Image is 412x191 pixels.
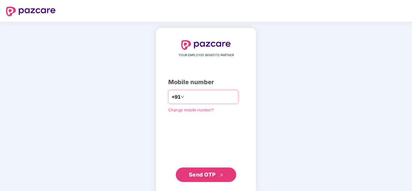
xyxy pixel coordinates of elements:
span: YOUR EMPLOYEE BENEFITS PARTNER [179,53,234,58]
a: Change mobile number? [168,107,214,112]
span: down [181,95,184,99]
button: Send OTPdouble-right [176,167,236,182]
span: double-right [220,173,224,177]
img: logo [6,7,56,16]
span: Send OTP [189,171,216,178]
img: logo [181,40,231,50]
div: Mobile number [168,78,244,87]
span: +91 [172,93,181,101]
